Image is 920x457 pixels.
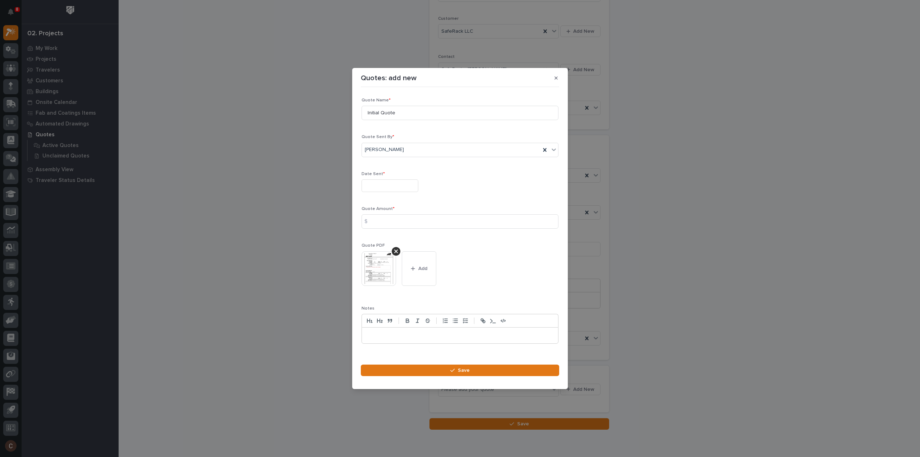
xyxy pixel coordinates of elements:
span: Quote Sent By [362,135,394,139]
span: Quote PDF [362,243,385,248]
button: Add [402,251,436,286]
span: Date Sent [362,172,385,176]
span: Add [418,265,427,272]
p: Quotes: add new [361,74,417,82]
button: Save [361,365,559,376]
span: Quote Amount [362,207,395,211]
span: Notes [362,306,374,311]
div: $ [362,214,376,229]
span: Save [458,367,470,374]
span: Quote Name [362,98,391,102]
span: [PERSON_NAME] [365,146,404,154]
